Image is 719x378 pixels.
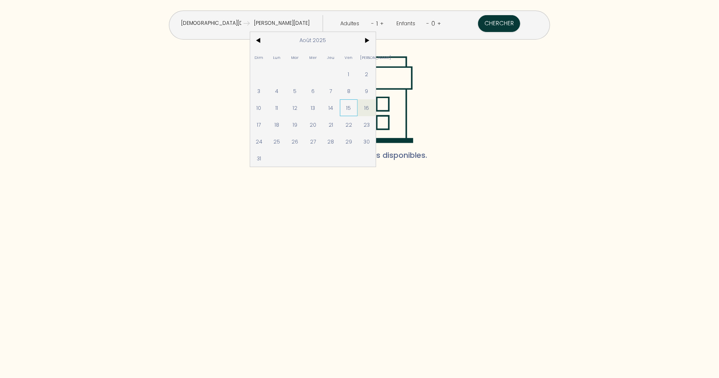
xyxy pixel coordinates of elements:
a: - [372,19,374,27]
span: 24 [250,133,268,150]
span: Lun [268,49,286,66]
a: + [380,19,384,27]
span: Août 2025 [268,32,358,49]
div: Adultes [341,20,363,28]
span: Mar [286,49,304,66]
span: 13 [304,99,322,116]
button: Chercher [478,15,520,32]
img: guests [243,20,250,27]
span: 7 [322,83,340,99]
span: 16 [358,99,376,116]
span: 21 [322,116,340,133]
span: 6 [304,83,322,99]
span: 1 [340,66,358,83]
span: [PERSON_NAME] [358,49,376,66]
a: + [437,19,441,27]
span: 8 [340,83,358,99]
span: 15 [340,99,358,116]
span: 31 [250,150,268,167]
span: < [250,32,268,49]
span: 14 [322,99,340,116]
span: 12 [286,99,304,116]
div: Enfants [396,20,418,28]
span: 27 [304,133,322,150]
span: 30 [358,133,376,150]
span: 2 [358,66,376,83]
span: 20 [304,116,322,133]
span: 23 [358,116,376,133]
span: 4 [268,83,286,99]
span: 28 [322,133,340,150]
span: 19 [286,116,304,133]
span: 22 [340,116,358,133]
input: Arrivée [179,15,243,32]
span: Jeu [322,49,340,66]
input: Départ [250,15,314,32]
span: 18 [268,116,286,133]
span: 10 [250,99,268,116]
span: Dim [250,49,268,66]
span: Ven [340,49,358,66]
span: 29 [340,133,358,150]
span: 11 [268,99,286,116]
span: 5 [286,83,304,99]
span: Mer [304,49,322,66]
span: 26 [286,133,304,150]
span: 9 [358,83,376,99]
div: 1 [374,17,380,30]
span: 3 [250,83,268,99]
span: 17 [250,116,268,133]
span: 25 [268,133,286,150]
span: > [358,32,376,49]
a: - [426,19,429,27]
div: 0 [429,17,437,30]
